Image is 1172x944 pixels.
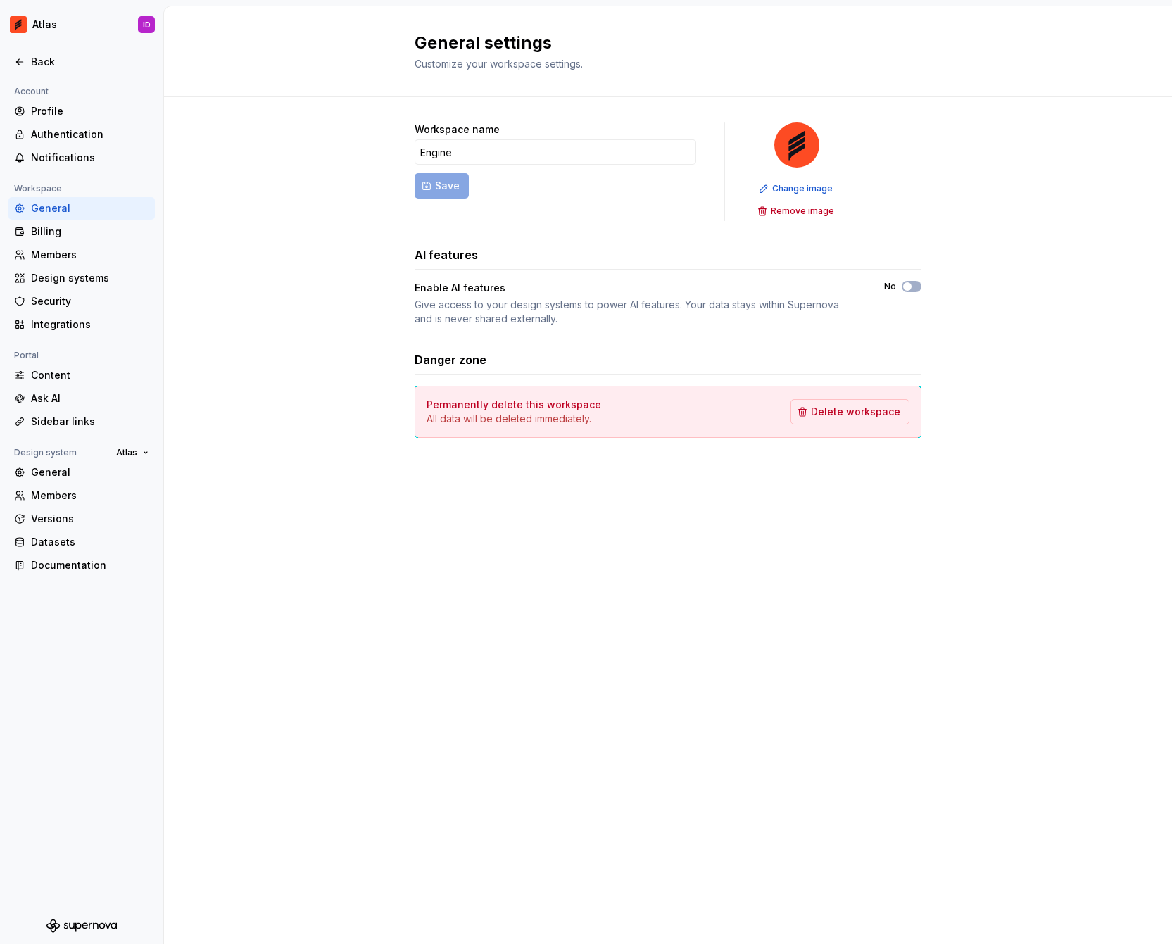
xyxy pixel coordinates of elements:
[31,535,149,549] div: Datasets
[427,398,601,412] h4: Permanently delete this workspace
[31,151,149,165] div: Notifications
[884,281,896,292] label: No
[755,179,839,199] button: Change image
[31,489,149,503] div: Members
[8,364,155,386] a: Content
[8,290,155,313] a: Security
[8,244,155,266] a: Members
[3,9,160,40] button: AtlasID
[811,405,900,419] span: Delete workspace
[8,146,155,169] a: Notifications
[31,55,149,69] div: Back
[8,220,155,243] a: Billing
[8,100,155,122] a: Profile
[10,16,27,33] img: 102f71e4-5f95-4b3f-aebe-9cae3cf15d45.png
[31,558,149,572] div: Documentation
[8,123,155,146] a: Authentication
[31,512,149,526] div: Versions
[427,412,601,426] p: All data will be deleted immediately.
[8,347,44,364] div: Portal
[8,484,155,507] a: Members
[31,391,149,405] div: Ask AI
[116,447,137,458] span: Atlas
[31,225,149,239] div: Billing
[772,183,833,194] span: Change image
[415,351,486,368] h3: Danger zone
[31,201,149,215] div: General
[31,127,149,141] div: Authentication
[31,368,149,382] div: Content
[31,248,149,262] div: Members
[143,19,151,30] div: ID
[31,294,149,308] div: Security
[415,58,583,70] span: Customize your workspace settings.
[771,206,834,217] span: Remove image
[31,271,149,285] div: Design systems
[32,18,57,32] div: Atlas
[8,51,155,73] a: Back
[31,317,149,332] div: Integrations
[8,267,155,289] a: Design systems
[415,246,478,263] h3: AI features
[415,32,905,54] h2: General settings
[415,281,859,295] div: Enable AI features
[46,919,117,933] svg: Supernova Logo
[8,508,155,530] a: Versions
[8,531,155,553] a: Datasets
[8,313,155,336] a: Integrations
[415,298,859,326] div: Give access to your design systems to power AI features. Your data stays within Supernova and is ...
[8,461,155,484] a: General
[8,83,54,100] div: Account
[8,410,155,433] a: Sidebar links
[31,104,149,118] div: Profile
[8,197,155,220] a: General
[8,180,68,197] div: Workspace
[8,444,82,461] div: Design system
[790,399,909,424] button: Delete workspace
[8,387,155,410] a: Ask AI
[415,122,500,137] label: Workspace name
[31,415,149,429] div: Sidebar links
[774,122,819,168] img: 102f71e4-5f95-4b3f-aebe-9cae3cf15d45.png
[753,201,840,221] button: Remove image
[8,554,155,577] a: Documentation
[31,465,149,479] div: General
